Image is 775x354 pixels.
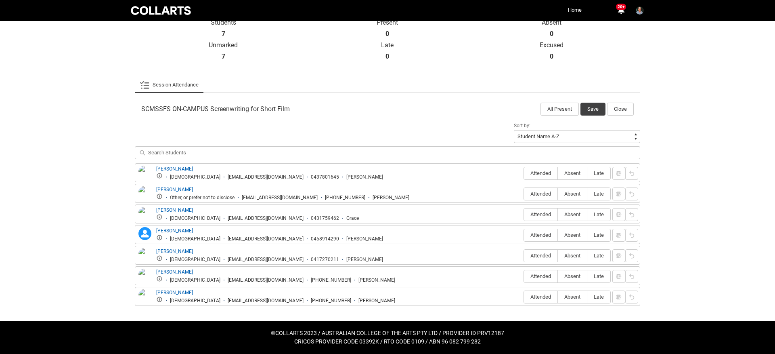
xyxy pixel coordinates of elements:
[514,123,530,129] span: Sort by:
[138,165,151,183] img: Danielle Smith
[311,174,339,180] div: 0437801645
[385,53,389,61] strong: 0
[170,277,220,283] div: [DEMOGRAPHIC_DATA]
[170,215,220,221] div: [DEMOGRAPHIC_DATA]
[141,41,306,49] p: Unmarked
[156,187,193,192] a: [PERSON_NAME]
[228,236,304,242] div: [EMAIL_ADDRESS][DOMAIN_NAME]
[625,167,638,180] button: Reset
[385,30,389,38] strong: 0
[228,215,304,221] div: [EMAIL_ADDRESS][DOMAIN_NAME]
[228,298,304,304] div: [EMAIL_ADDRESS][DOMAIN_NAME]
[524,191,557,197] span: Attended
[587,170,610,176] span: Late
[140,77,199,93] a: Session Attendance
[156,207,193,213] a: [PERSON_NAME]
[311,298,351,304] div: [PHONE_NUMBER]
[156,228,193,234] a: [PERSON_NAME]
[358,298,395,304] div: [PERSON_NAME]
[524,253,557,259] span: Attended
[373,195,409,201] div: [PERSON_NAME]
[558,211,587,217] span: Absent
[558,170,587,176] span: Absent
[346,215,359,221] div: Grace
[469,41,634,49] p: Excused
[346,257,383,263] div: [PERSON_NAME]
[524,273,557,279] span: Attended
[358,277,395,283] div: [PERSON_NAME]
[138,248,151,265] img: Nicholas Williams
[616,6,626,15] button: 20+
[558,232,587,238] span: Absent
[138,206,151,224] img: Grace Mclaughlin
[524,294,557,300] span: Attended
[156,269,193,275] a: [PERSON_NAME]
[222,30,225,38] strong: 7
[625,291,638,303] button: Reset
[625,270,638,283] button: Reset
[587,273,610,279] span: Late
[566,4,584,16] a: Home
[587,191,610,197] span: Late
[346,174,383,180] div: [PERSON_NAME]
[311,236,339,242] div: 0458914290
[587,211,610,217] span: Late
[306,41,470,49] p: Late
[580,103,605,116] button: Save
[228,257,304,263] div: [EMAIL_ADDRESS][DOMAIN_NAME]
[228,174,304,180] div: [EMAIL_ADDRESS][DOMAIN_NAME]
[540,103,579,116] button: All Present
[141,19,306,27] p: Students
[558,253,587,259] span: Absent
[156,166,193,172] a: [PERSON_NAME]
[558,294,587,300] span: Absent
[135,77,203,93] li: Session Attendance
[634,3,646,16] button: User Profile Sean.Cousins
[607,103,634,116] button: Close
[135,146,640,159] input: Search Students
[138,289,151,307] img: Rhys Mumford
[138,268,151,286] img: Olivia Mansfield
[625,208,638,221] button: Reset
[170,298,220,304] div: [DEMOGRAPHIC_DATA]
[138,227,151,240] lightning-icon: Nicholas Mattschoss
[524,170,557,176] span: Attended
[222,53,225,61] strong: 7
[636,6,644,15] img: Sean.Cousins
[311,257,339,263] div: 0417270211
[156,290,193,295] a: [PERSON_NAME]
[141,105,290,113] span: SCMSSFS ON-CAMPUS Screenwriting for Short Film
[170,236,220,242] div: [DEMOGRAPHIC_DATA]
[587,232,610,238] span: Late
[625,229,638,242] button: Reset
[550,53,553,61] strong: 0
[587,294,610,300] span: Late
[587,253,610,259] span: Late
[469,19,634,27] p: Absent
[306,19,470,27] p: Present
[228,277,304,283] div: [EMAIL_ADDRESS][DOMAIN_NAME]
[170,174,220,180] div: [DEMOGRAPHIC_DATA]
[156,249,193,254] a: [PERSON_NAME]
[625,249,638,262] button: Reset
[325,195,365,201] div: [PHONE_NUMBER]
[138,186,151,204] img: Glenniemay Apilado
[524,211,557,217] span: Attended
[311,277,351,283] div: [PHONE_NUMBER]
[346,236,383,242] div: [PERSON_NAME]
[311,215,339,221] div: 0431759462
[616,4,626,10] span: 20+
[558,191,587,197] span: Absent
[242,195,318,201] div: [EMAIL_ADDRESS][DOMAIN_NAME]
[625,188,638,200] button: Reset
[550,30,553,38] strong: 0
[170,195,235,201] div: Other, or prefer not to disclose
[170,257,220,263] div: [DEMOGRAPHIC_DATA]
[524,232,557,238] span: Attended
[558,273,587,279] span: Absent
